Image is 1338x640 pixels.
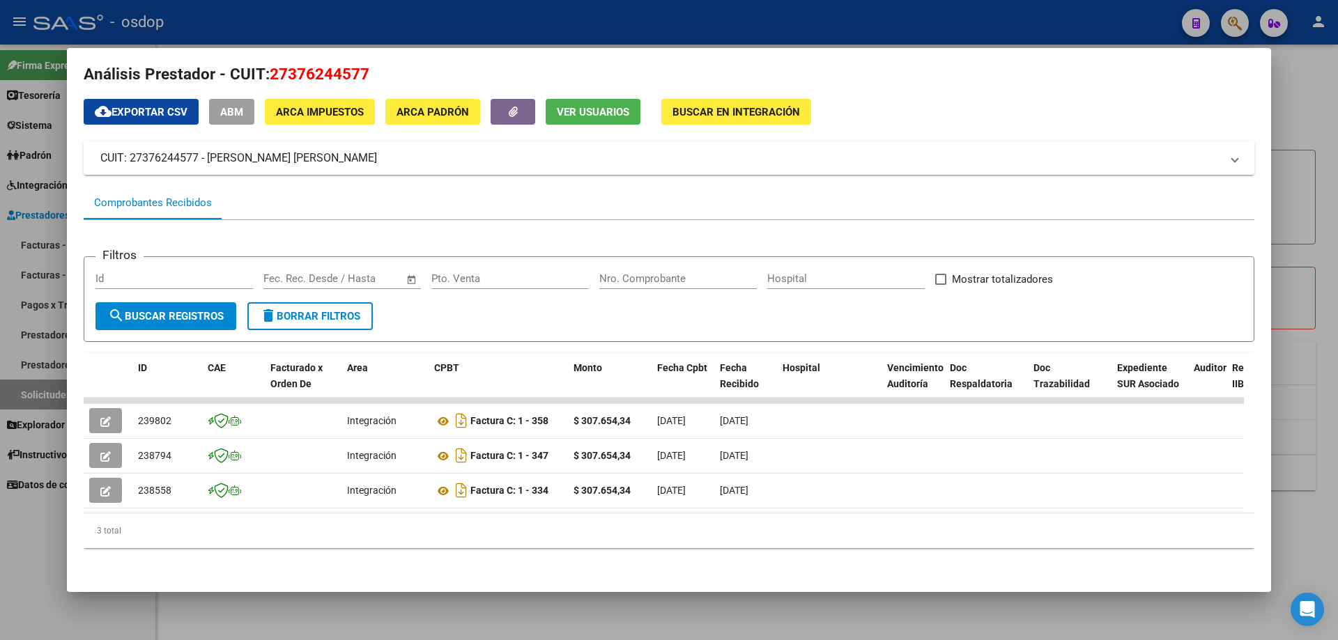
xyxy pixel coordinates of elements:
[882,353,944,414] datatable-header-cell: Vencimiento Auditoría
[276,106,364,118] span: ARCA Impuestos
[657,450,686,461] span: [DATE]
[100,150,1221,166] mat-panel-title: CUIT: 27376244577 - [PERSON_NAME] [PERSON_NAME]
[138,485,171,496] span: 238558
[470,416,548,427] strong: Factura C: 1 - 358
[1291,593,1324,626] div: Open Intercom Messenger
[574,362,602,373] span: Monto
[657,362,707,373] span: Fecha Cpbt
[950,362,1013,389] span: Doc Respaldatoria
[138,415,171,426] span: 239802
[84,99,199,125] button: Exportar CSV
[247,302,373,330] button: Borrar Filtros
[385,99,480,125] button: ARCA Padrón
[1117,362,1179,389] span: Expediente SUR Asociado
[470,485,548,497] strong: Factura C: 1 - 334
[657,415,686,426] span: [DATE]
[714,353,777,414] datatable-header-cell: Fecha Recibido
[95,106,187,118] span: Exportar CSV
[208,362,226,373] span: CAE
[347,485,397,496] span: Integración
[661,99,811,125] button: Buscar en Integración
[574,485,631,496] strong: $ 307.654,34
[1232,362,1277,389] span: Retencion IIBB
[720,485,748,496] span: [DATE]
[132,353,202,414] datatable-header-cell: ID
[209,99,254,125] button: ABM
[470,451,548,462] strong: Factura C: 1 - 347
[1112,353,1188,414] datatable-header-cell: Expediente SUR Asociado
[108,310,224,322] span: Buscar Registros
[260,307,277,324] mat-icon: delete
[944,353,1028,414] datatable-header-cell: Doc Respaldatoria
[452,479,470,501] i: Descargar documento
[95,302,236,330] button: Buscar Registros
[260,310,360,322] span: Borrar Filtros
[434,362,459,373] span: CPBT
[95,103,111,120] mat-icon: cloud_download
[84,141,1254,175] mat-expansion-panel-header: CUIT: 27376244577 - [PERSON_NAME] [PERSON_NAME]
[84,513,1254,548] div: 3 total
[347,362,368,373] span: Area
[202,353,265,414] datatable-header-cell: CAE
[557,106,629,118] span: Ver Usuarios
[574,450,631,461] strong: $ 307.654,34
[1194,362,1235,373] span: Auditoria
[452,409,470,432] i: Descargar documento
[347,415,397,426] span: Integración
[720,362,759,389] span: Fecha Recibido
[720,450,748,461] span: [DATE]
[783,362,820,373] span: Hospital
[1028,353,1112,414] datatable-header-cell: Doc Trazabilidad
[652,353,714,414] datatable-header-cell: Fecha Cpbt
[94,195,212,211] div: Comprobantes Recibidos
[952,271,1053,288] span: Mostrar totalizadores
[720,415,748,426] span: [DATE]
[404,272,420,288] button: Open calendar
[270,65,369,83] span: 27376244577
[341,353,429,414] datatable-header-cell: Area
[1033,362,1090,389] span: Doc Trazabilidad
[265,99,375,125] button: ARCA Impuestos
[1188,353,1226,414] datatable-header-cell: Auditoria
[1226,353,1282,414] datatable-header-cell: Retencion IIBB
[347,450,397,461] span: Integración
[452,444,470,467] i: Descargar documento
[263,272,309,285] input: Start date
[220,106,243,118] span: ABM
[777,353,882,414] datatable-header-cell: Hospital
[574,415,631,426] strong: $ 307.654,34
[397,106,469,118] span: ARCA Padrón
[138,362,147,373] span: ID
[265,353,341,414] datatable-header-cell: Facturado x Orden De
[657,485,686,496] span: [DATE]
[95,246,144,264] h3: Filtros
[546,99,640,125] button: Ver Usuarios
[270,362,323,389] span: Facturado x Orden De
[429,353,568,414] datatable-header-cell: CPBT
[321,272,389,285] input: End date
[568,353,652,414] datatable-header-cell: Monto
[672,106,800,118] span: Buscar en Integración
[108,307,125,324] mat-icon: search
[887,362,944,389] span: Vencimiento Auditoría
[84,63,1254,86] h2: Análisis Prestador - CUIT:
[138,450,171,461] span: 238794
